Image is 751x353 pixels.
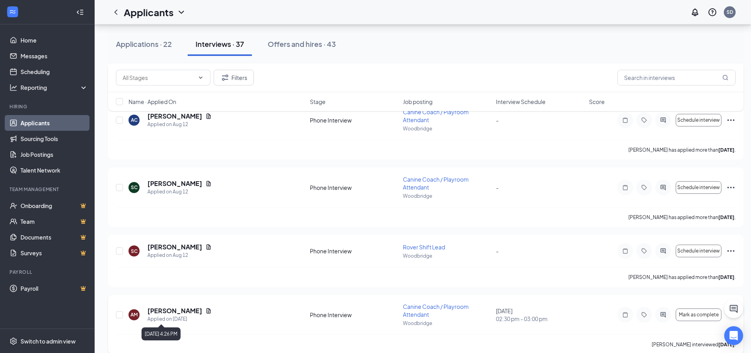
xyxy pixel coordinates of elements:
[9,84,17,91] svg: Analysis
[116,39,172,49] div: Applications · 22
[20,281,88,296] a: PayrollCrown
[726,246,736,256] svg: Ellipses
[9,103,86,110] div: Hiring
[658,184,668,191] svg: ActiveChat
[403,320,491,327] p: Woodbridge
[496,98,546,106] span: Interview Schedule
[658,248,668,254] svg: ActiveChat
[310,116,398,124] div: Phone Interview
[621,248,630,254] svg: Note
[131,248,138,255] div: SC
[205,180,212,187] svg: Document
[147,243,202,251] h5: [PERSON_NAME]
[724,299,743,318] button: ChatActive
[147,188,212,196] div: Applied on Aug 12
[20,32,88,48] a: Home
[718,214,734,220] b: [DATE]
[20,229,88,245] a: DocumentsCrown
[310,98,326,106] span: Stage
[129,98,176,106] span: Name · Applied On
[628,147,736,153] p: [PERSON_NAME] has applied more than .
[403,303,469,318] span: Canine Coach / Playroom Attendant
[628,214,736,221] p: [PERSON_NAME] has applied more than .
[621,312,630,318] svg: Note
[403,98,432,106] span: Job posting
[677,117,720,123] span: Schedule interview
[142,327,181,340] div: [DATE] 4:26 PM
[20,147,88,162] a: Job Postings
[676,245,721,257] button: Schedule interview
[123,73,194,82] input: All Stages
[177,7,186,17] svg: ChevronDown
[677,185,720,190] span: Schedule interview
[679,312,719,318] span: Mark as complete
[147,251,212,259] div: Applied on Aug 12
[147,315,212,323] div: Applied on [DATE]
[403,176,469,191] span: Canine Coach / Playroom Attendant
[628,274,736,281] p: [PERSON_NAME] has applied more than .
[658,117,668,123] svg: ActiveChat
[111,7,121,17] svg: ChevronLeft
[726,115,736,125] svg: Ellipses
[617,70,736,85] input: Search in interviews
[20,48,88,64] a: Messages
[658,312,668,318] svg: ActiveChat
[268,39,336,49] div: Offers and hires · 43
[718,342,734,347] b: [DATE]
[639,184,649,191] svg: Tag
[403,243,445,251] span: Rover Shift Lead
[403,253,491,259] p: Woodbridge
[310,184,398,191] div: Phone Interview
[20,214,88,229] a: TeamCrown
[9,186,86,193] div: Team Management
[214,70,254,85] button: Filter Filters
[147,307,202,315] h5: [PERSON_NAME]
[621,184,630,191] svg: Note
[496,307,584,323] div: [DATE]
[20,162,88,178] a: Talent Network
[310,247,398,255] div: Phone Interview
[677,248,720,254] span: Schedule interview
[639,312,649,318] svg: Tag
[9,269,86,275] div: Payroll
[690,7,700,17] svg: Notifications
[403,193,491,199] p: Woodbridge
[20,115,88,131] a: Applicants
[20,64,88,80] a: Scheduling
[676,308,721,321] button: Mark as complete
[639,248,649,254] svg: Tag
[727,9,733,15] div: SD
[639,117,649,123] svg: Tag
[20,131,88,147] a: Sourcing Tools
[496,184,499,191] span: -
[621,117,630,123] svg: Note
[20,337,76,345] div: Switch to admin view
[589,98,605,106] span: Score
[718,274,734,280] b: [DATE]
[729,304,738,314] svg: ChatActive
[403,125,491,132] p: Woodbridge
[496,315,584,323] span: 02:30 pm - 03:00 pm
[652,341,736,348] p: [PERSON_NAME] interviewed .
[708,7,717,17] svg: QuestionInfo
[726,183,736,192] svg: Ellipses
[76,8,84,16] svg: Collapse
[130,311,138,318] div: AM
[20,198,88,214] a: OnboardingCrown
[124,6,173,19] h1: Applicants
[676,114,721,126] button: Schedule interview
[496,117,499,124] span: -
[724,326,743,345] div: Open Intercom Messenger
[676,181,721,194] button: Schedule interview
[131,184,138,191] div: SC
[131,117,138,123] div: AC
[722,74,729,81] svg: MagnifyingGlass
[20,84,88,91] div: Reporting
[196,39,244,49] div: Interviews · 37
[20,245,88,261] a: SurveysCrown
[205,308,212,314] svg: Document
[310,311,398,319] div: Phone Interview
[205,244,212,250] svg: Document
[9,337,17,345] svg: Settings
